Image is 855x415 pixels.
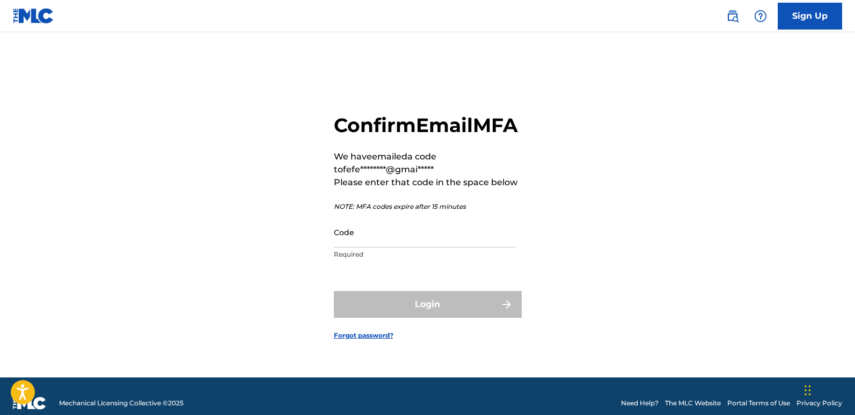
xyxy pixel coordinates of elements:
a: Portal Terms of Use [727,398,790,408]
a: Public Search [722,5,743,27]
p: NOTE: MFA codes expire after 15 minutes [334,202,522,212]
img: help [754,10,767,23]
a: Privacy Policy [796,398,842,408]
a: Sign Up [778,3,842,30]
div: Chat-Widget [801,363,855,415]
h2: Confirm Email MFA [334,113,522,137]
span: Mechanical Licensing Collective © 2025 [59,398,184,408]
a: Forgot password? [334,331,393,340]
img: MLC Logo [13,8,54,24]
a: Need Help? [621,398,659,408]
div: Help [750,5,771,27]
p: Please enter that code in the space below [334,176,522,189]
img: search [726,10,739,23]
div: Ziehen [805,374,811,406]
img: logo [13,397,46,410]
p: Required [334,250,515,259]
iframe: Chat Widget [801,363,855,415]
a: The MLC Website [665,398,721,408]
